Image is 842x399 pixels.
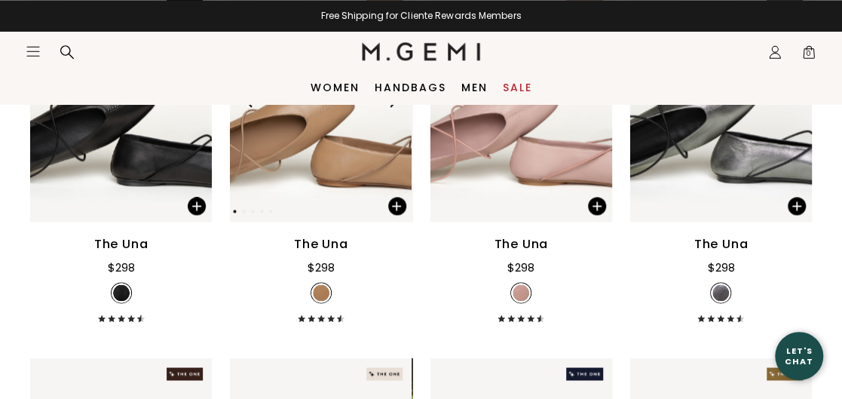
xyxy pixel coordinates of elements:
img: The One tag [167,367,203,380]
img: v_7263728992315_SWATCH_50x.jpg [513,284,529,301]
img: v_7263728894011_SWATCH_50x.jpg [113,284,130,301]
a: Sale [503,81,532,94]
a: Women [311,81,360,94]
button: Open site menu [26,44,41,59]
span: 0 [801,48,816,63]
img: v_7263728926779_SWATCH_50x.jpg [313,284,329,301]
img: The One tag [767,367,803,380]
div: $298 [108,259,135,277]
div: $298 [308,259,335,277]
div: $298 [507,259,534,277]
div: $298 [707,259,734,277]
div: The Una [694,235,749,253]
img: The One tag [566,367,602,380]
img: v_7263729057851_SWATCH_50x.jpg [712,284,729,301]
img: M.Gemi [362,42,480,60]
a: Men [461,81,488,94]
div: Let's Chat [775,346,823,365]
div: The Una [94,235,148,253]
img: The One tag [366,367,403,380]
div: The Una [494,235,548,253]
a: Handbags [375,81,446,94]
div: The Una [294,235,348,253]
